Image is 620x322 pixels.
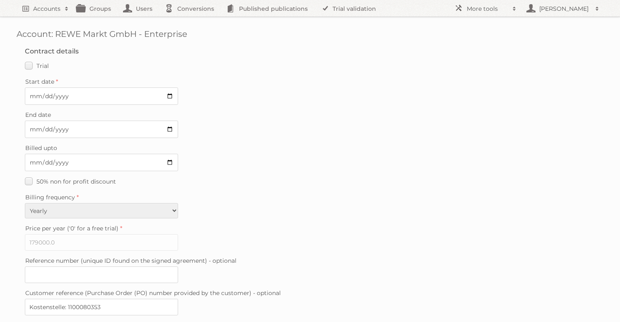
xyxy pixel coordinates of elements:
h2: More tools [467,5,508,13]
span: End date [25,111,51,119]
h2: [PERSON_NAME] [537,5,591,13]
h2: Accounts [33,5,60,13]
span: Trial [36,62,49,70]
span: Start date [25,78,54,85]
span: 50% non for profit discount [36,178,116,185]
span: Price per year ('0' for a free trial) [25,225,118,232]
span: Billed upto [25,144,57,152]
span: Billing frequency [25,194,75,201]
span: Reference number (unique ID found on the signed agreement) - optional [25,257,236,264]
span: Customer reference (Purchase Order (PO) number provided by the customer) - optional [25,289,281,297]
legend: Contract details [25,47,79,55]
h1: Account: REWE Markt GmbH - Enterprise [17,29,603,39]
